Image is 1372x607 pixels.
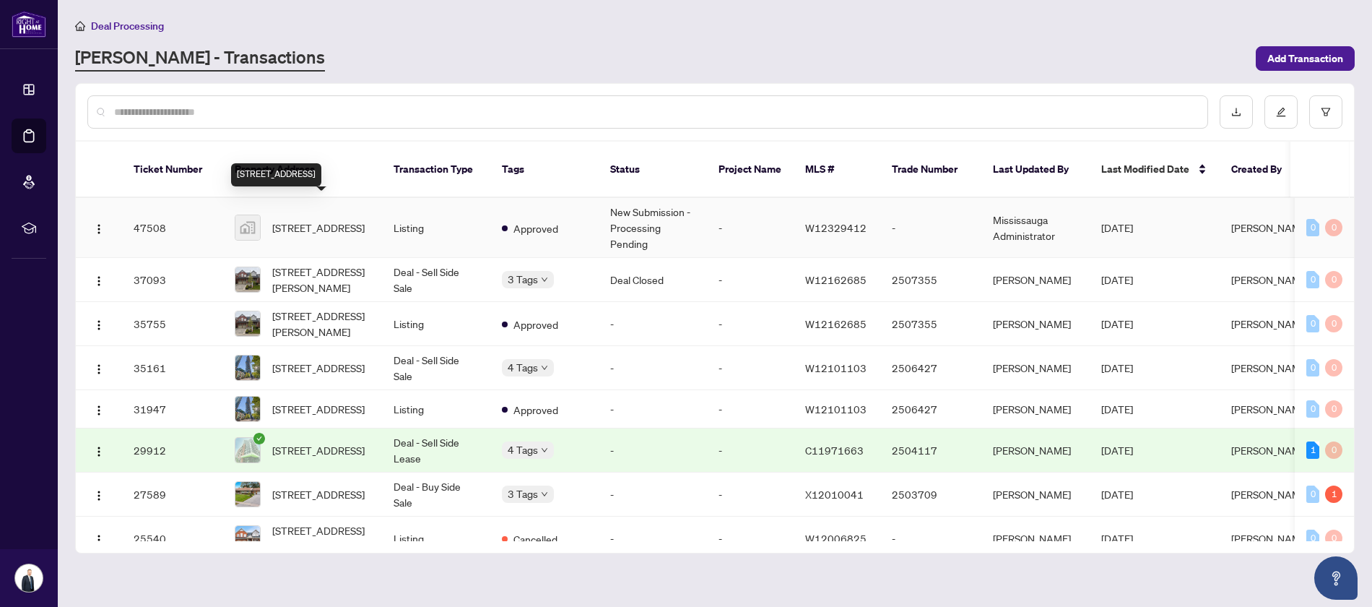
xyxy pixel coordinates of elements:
[272,401,365,417] span: [STREET_ADDRESS]
[87,397,110,421] button: Logo
[235,482,260,507] img: thumbnail-img
[231,163,321,186] div: [STREET_ADDRESS]
[707,517,794,561] td: -
[1325,271,1342,288] div: 0
[513,317,558,332] span: Approved
[272,308,370,340] span: [STREET_ADDRESS][PERSON_NAME]
[382,346,490,390] td: Deal - Sell Side Sale
[382,390,490,429] td: Listing
[1267,47,1343,70] span: Add Transaction
[599,302,707,346] td: -
[15,564,43,592] img: Profile Icon
[541,491,548,498] span: down
[1101,361,1133,374] span: [DATE]
[541,447,548,454] span: down
[541,364,548,371] span: down
[1306,400,1319,418] div: 0
[87,216,110,239] button: Logo
[1090,142,1220,198] th: Last Modified Date
[880,198,981,258] td: -
[272,522,370,554] span: [STREET_ADDRESS][PERSON_NAME]
[93,363,105,375] img: Logo
[707,390,794,429] td: -
[880,517,981,561] td: -
[880,258,981,302] td: 2507355
[1101,221,1133,234] span: [DATE]
[87,527,110,550] button: Logo
[880,473,981,517] td: 2503709
[93,223,105,235] img: Logo
[1101,402,1133,416] span: [DATE]
[707,302,794,346] td: -
[1325,530,1342,547] div: 0
[1306,271,1319,288] div: 0
[981,390,1090,429] td: [PERSON_NAME]
[880,346,981,390] td: 2506427
[235,526,260,551] img: thumbnail-img
[707,198,794,258] td: -
[1325,400,1342,418] div: 0
[1321,107,1331,117] span: filter
[122,198,223,258] td: 47508
[880,142,981,198] th: Trade Number
[122,142,223,198] th: Ticket Number
[1101,273,1133,286] span: [DATE]
[122,302,223,346] td: 35755
[805,273,867,286] span: W12162685
[508,486,538,502] span: 3 Tags
[1276,107,1286,117] span: edit
[599,473,707,517] td: -
[272,486,365,502] span: [STREET_ADDRESS]
[981,142,1090,198] th: Last Updated By
[1231,402,1309,416] span: [PERSON_NAME]
[87,483,110,506] button: Logo
[490,142,599,198] th: Tags
[981,473,1090,517] td: [PERSON_NAME]
[272,264,370,296] span: [STREET_ADDRESS][PERSON_NAME]
[93,405,105,416] img: Logo
[122,346,223,390] td: 35161
[707,473,794,517] td: -
[122,429,223,473] td: 29912
[508,271,538,288] span: 3 Tags
[707,346,794,390] td: -
[93,275,105,287] img: Logo
[1101,161,1189,177] span: Last Modified Date
[513,220,558,236] span: Approved
[235,438,260,462] img: thumbnail-img
[87,356,110,379] button: Logo
[805,532,867,545] span: W12006825
[91,20,164,33] span: Deal Processing
[1101,532,1133,545] span: [DATE]
[1325,486,1342,503] div: 1
[880,302,981,346] td: 2507355
[382,198,490,258] td: Listing
[1231,361,1309,374] span: [PERSON_NAME]
[805,361,867,374] span: W12101103
[1231,488,1309,501] span: [PERSON_NAME]
[1306,486,1319,503] div: 0
[12,11,46,38] img: logo
[1309,95,1342,129] button: filter
[1325,315,1342,332] div: 0
[1231,107,1241,117] span: download
[382,429,490,473] td: Deal - Sell Side Lease
[981,258,1090,302] td: [PERSON_NAME]
[599,346,707,390] td: -
[235,311,260,336] img: thumbnail-img
[272,442,365,458] span: [STREET_ADDRESS]
[599,429,707,473] td: -
[599,258,707,302] td: Deal Closed
[981,198,1090,258] td: Mississauga Administrator
[122,473,223,517] td: 27589
[122,517,223,561] td: 25540
[382,142,490,198] th: Transaction Type
[93,319,105,331] img: Logo
[272,220,365,236] span: [STREET_ADDRESS]
[805,444,864,457] span: C11971663
[1306,359,1319,376] div: 0
[122,258,223,302] td: 37093
[235,356,260,380] img: thumbnail-img
[513,531,557,547] span: Cancelled
[1231,273,1309,286] span: [PERSON_NAME]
